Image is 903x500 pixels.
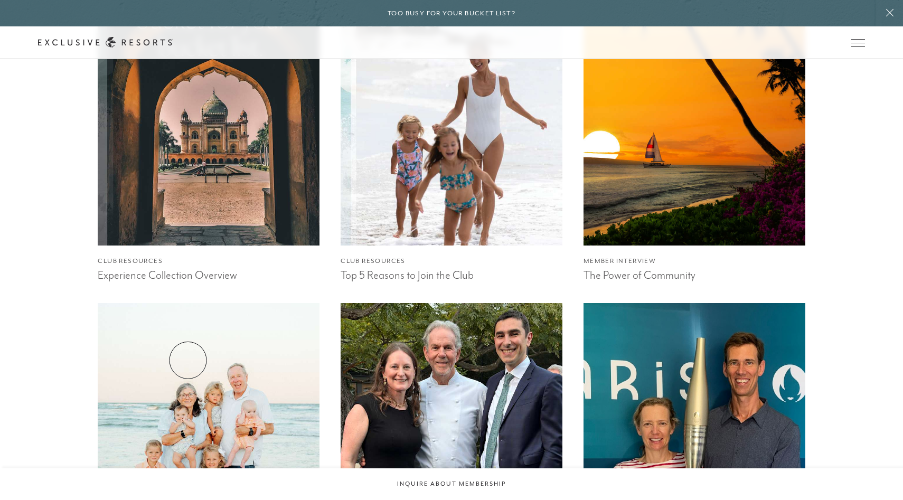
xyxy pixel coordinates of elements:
[388,8,515,18] h6: Too busy for your bucket list?
[854,451,903,500] iframe: Qualified Messenger
[98,266,319,282] h3: Experience Collection Overview
[851,39,865,46] button: Open navigation
[584,266,805,282] h3: The Power of Community
[341,266,562,282] h3: Top 5 Reasons to Join the Club
[98,256,319,266] h4: Club Resources
[341,256,562,266] h4: Club Resources
[584,256,805,266] h4: Member Interview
